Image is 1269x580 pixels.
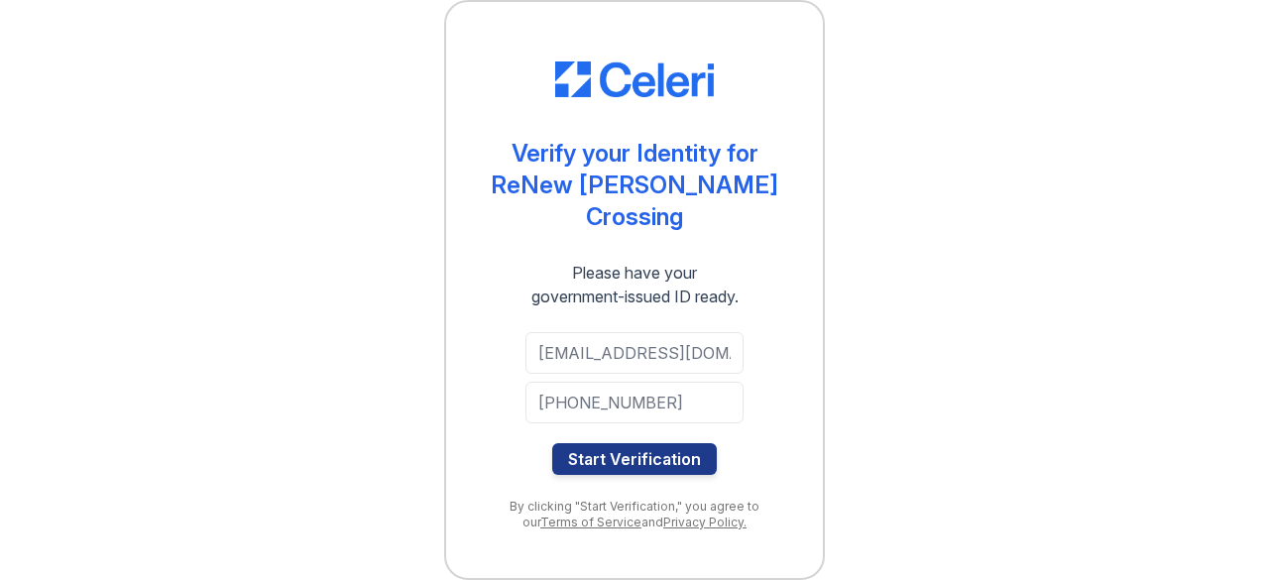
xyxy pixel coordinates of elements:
[663,515,747,529] a: Privacy Policy.
[540,515,641,529] a: Terms of Service
[552,443,717,475] button: Start Verification
[525,382,744,423] input: Phone
[525,332,744,374] input: Email
[555,61,714,97] img: CE_Logo_Blue-a8612792a0a2168367f1c8372b55b34899dd931a85d93a1a3d3e32e68fde9ad4.png
[486,138,783,233] div: Verify your Identity for ReNew [PERSON_NAME] Crossing
[486,499,783,530] div: By clicking "Start Verification," you agree to our and
[496,261,774,308] div: Please have your government-issued ID ready.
